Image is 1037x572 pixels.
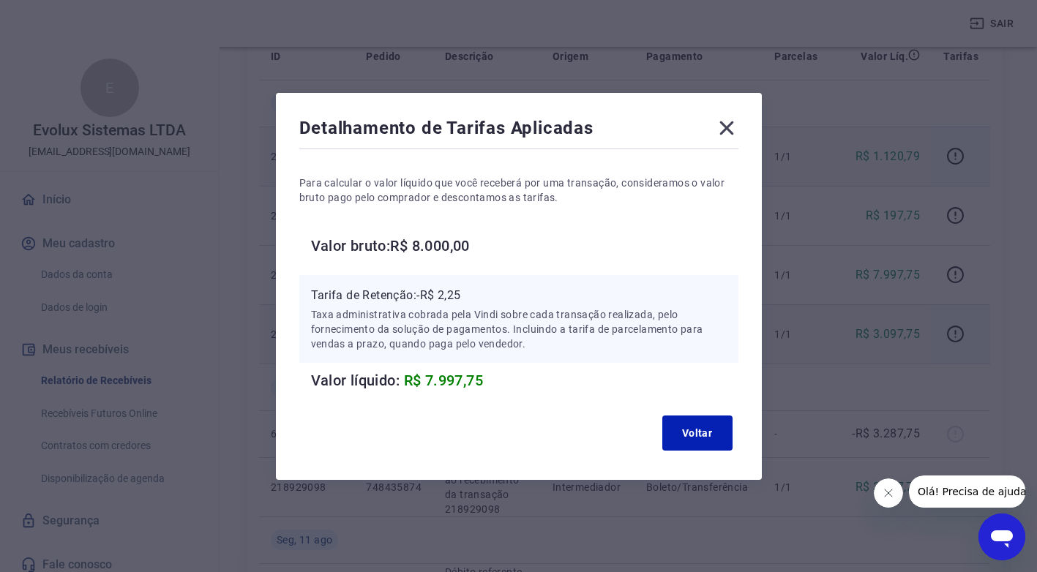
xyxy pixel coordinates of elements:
p: Tarifa de Retenção: -R$ 2,25 [311,287,727,304]
iframe: Botão para abrir a janela de mensagens [978,513,1025,560]
h6: Valor bruto: R$ 8.000,00 [311,234,738,257]
button: Voltar [662,415,733,451]
h6: Valor líquido: [311,369,738,392]
div: Detalhamento de Tarifas Aplicadas [299,116,738,146]
iframe: Fechar mensagem [874,478,903,508]
p: Para calcular o valor líquido que você receberá por uma transação, consideramos o valor bruto pag... [299,176,738,205]
p: Taxa administrativa cobrada pela Vindi sobre cada transação realizada, pelo fornecimento da soluç... [311,307,727,351]
span: Olá! Precisa de ajuda? [9,10,123,22]
span: R$ 7.997,75 [404,372,483,389]
iframe: Mensagem da empresa [909,475,1025,508]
